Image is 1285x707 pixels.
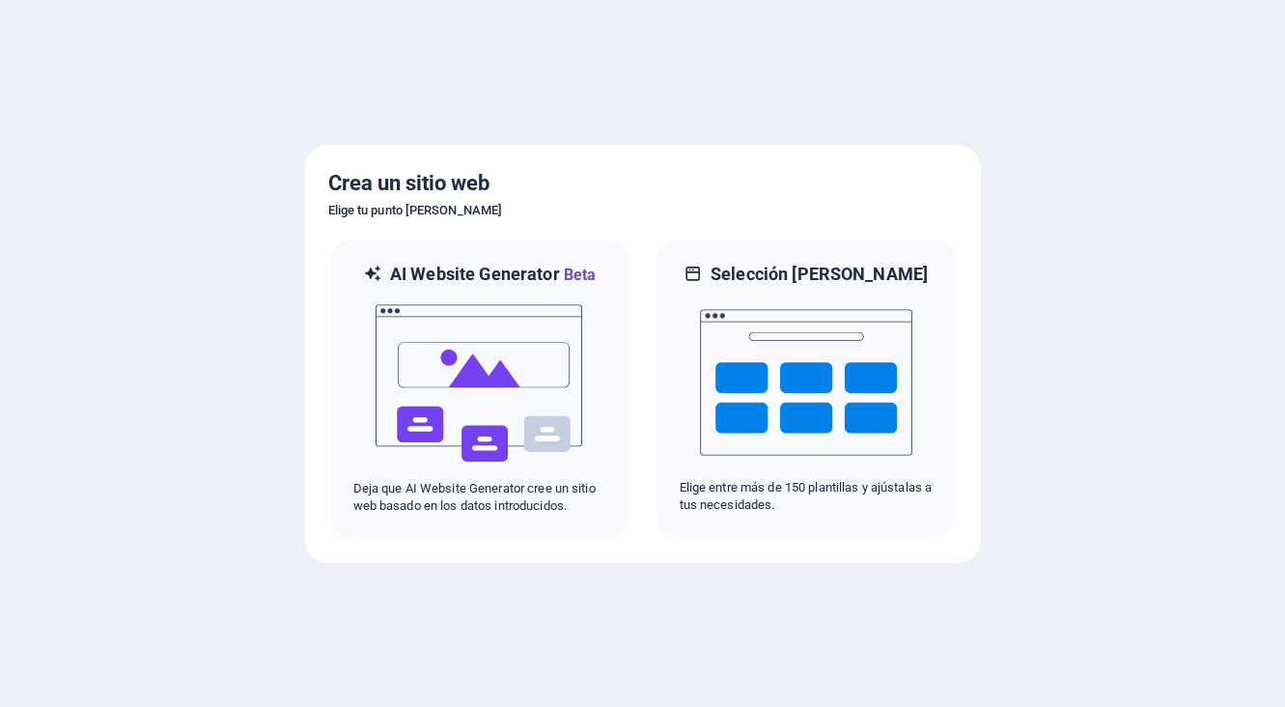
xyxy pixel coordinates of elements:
[374,287,586,480] img: ai
[655,238,958,540] div: Selección [PERSON_NAME]Elige entre más de 150 plantillas y ajústalas a tus necesidades.
[328,199,958,222] h6: Elige tu punto [PERSON_NAME]
[560,266,597,284] span: Beta
[390,263,596,287] h6: AI Website Generator
[711,263,928,286] h6: Selección [PERSON_NAME]
[328,168,958,199] h5: Crea un sitio web
[680,479,933,514] p: Elige entre más de 150 plantillas y ajústalas a tus necesidades.
[353,480,606,515] p: Deja que AI Website Generator cree un sitio web basado en los datos introducidos.
[328,238,631,540] div: AI Website GeneratorBetaaiDeja que AI Website Generator cree un sitio web basado en los datos int...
